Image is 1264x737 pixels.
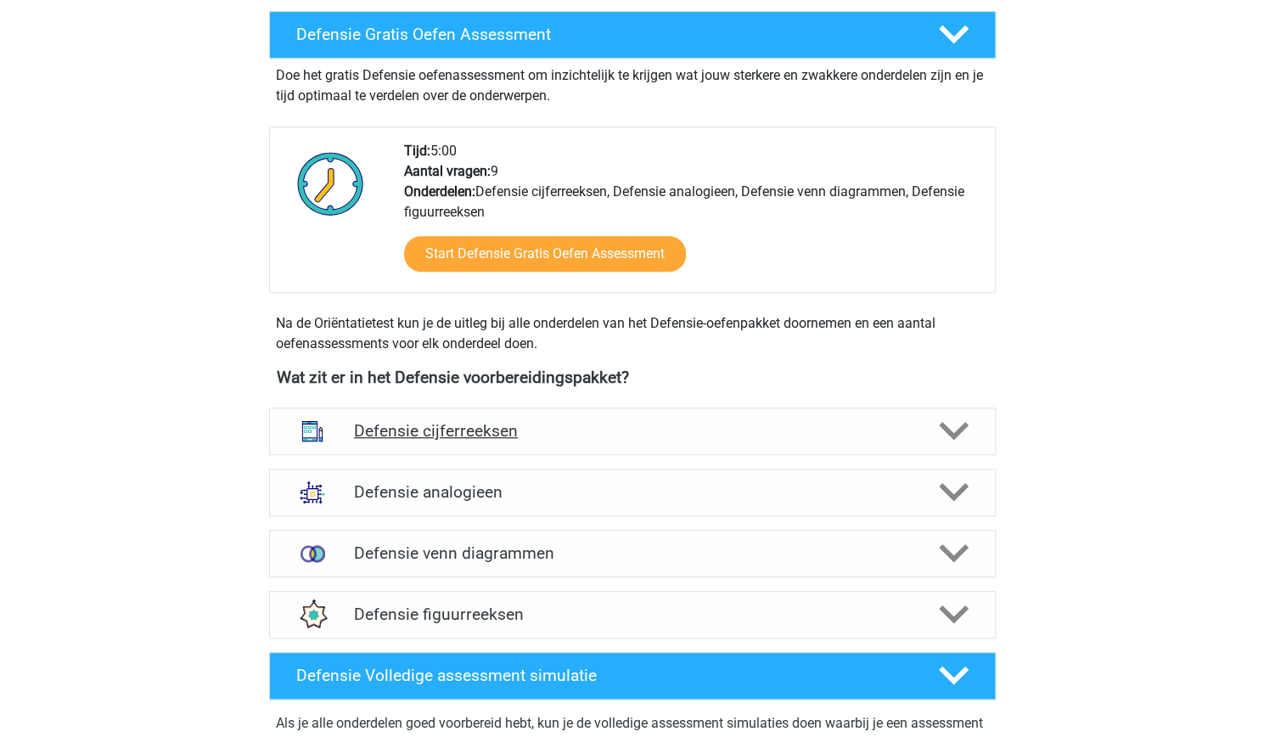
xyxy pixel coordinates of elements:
[290,532,334,576] img: venn diagrammen
[262,408,1003,455] a: cijferreeksen Defensie cijferreeksen
[288,141,374,226] img: Klok
[354,543,910,563] h4: Defensie venn diagrammen
[262,652,1003,700] a: Defensie Volledige assessment simulatie
[262,591,1003,639] a: figuurreeksen Defensie figuurreeksen
[404,143,430,159] b: Tijd:
[296,25,911,44] h4: Defensie Gratis Oefen Assessment
[391,141,994,292] div: 5:00 9 Defensie cijferreeksen, Defensie analogieen, Defensie venn diagrammen, Defensie figuurreeksen
[354,605,910,624] h4: Defensie figuurreeksen
[354,482,910,502] h4: Defensie analogieen
[354,421,910,441] h4: Defensie cijferreeksen
[404,183,475,200] b: Onderdelen:
[290,409,334,453] img: cijferreeksen
[296,666,911,685] h4: Defensie Volledige assessment simulatie
[262,469,1003,516] a: analogieen Defensie analogieen
[269,313,996,354] div: Na de Oriëntatietest kun je de uitleg bij alle onderdelen van het Defensie-oefenpakket doornemen ...
[269,59,996,106] div: Doe het gratis Defensie oefenassessment om inzichtelijk te krijgen wat jouw sterkere en zwakkere ...
[290,470,334,515] img: analogieen
[404,163,491,179] b: Aantal vragen:
[277,368,988,387] h4: Wat zit er in het Defensie voorbereidingspakket?
[290,593,334,637] img: figuurreeksen
[262,530,1003,577] a: venn diagrammen Defensie venn diagrammen
[404,236,686,272] a: Start Defensie Gratis Oefen Assessment
[262,11,1003,59] a: Defensie Gratis Oefen Assessment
